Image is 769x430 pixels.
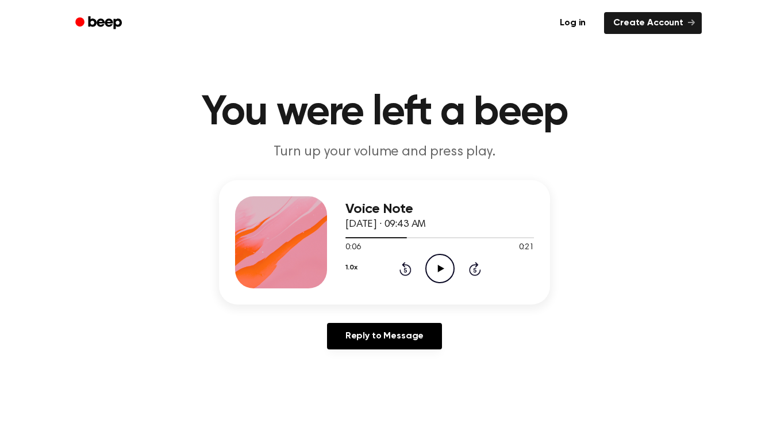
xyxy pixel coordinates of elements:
[67,12,132,35] a: Beep
[519,242,534,254] span: 0:21
[345,201,534,217] h3: Voice Note
[327,323,442,349] a: Reply to Message
[604,12,702,34] a: Create Account
[164,143,605,162] p: Turn up your volume and press play.
[345,219,426,230] span: [DATE] · 09:43 AM
[548,10,597,36] a: Log in
[345,242,360,254] span: 0:06
[345,258,357,277] button: 1.0x
[90,92,679,134] h1: You were left a beep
